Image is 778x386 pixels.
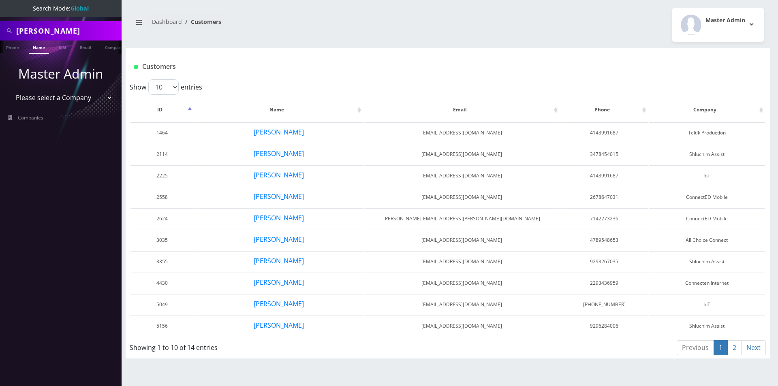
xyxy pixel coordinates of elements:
li: Customers [182,17,221,26]
td: IoT [649,294,765,315]
td: [EMAIL_ADDRESS][DOMAIN_NAME] [364,122,560,143]
td: 7142273236 [560,208,648,229]
label: Show entries [130,79,202,95]
th: Phone: activate to sort column ascending [560,98,648,122]
td: ConnectED Mobile [649,187,765,207]
td: 3355 [130,251,194,272]
nav: breadcrumb [132,13,442,36]
th: Email: activate to sort column ascending [364,98,560,122]
th: Name: activate to sort column ascending [194,98,363,122]
th: Company: activate to sort column ascending [649,98,765,122]
button: [PERSON_NAME] [253,148,304,159]
div: Showing 1 to 10 of 14 entries [130,339,389,352]
button: [PERSON_NAME] [253,191,304,202]
td: 9296284006 [560,316,648,336]
td: 2624 [130,208,194,229]
td: 2293436959 [560,273,648,293]
td: [PHONE_NUMBER] [560,294,648,315]
a: 2 [727,340,742,355]
button: [PERSON_NAME] [253,277,304,288]
td: All Choice Connect [649,230,765,250]
a: Previous [677,340,714,355]
td: 2558 [130,187,194,207]
td: [EMAIL_ADDRESS][DOMAIN_NAME] [364,316,560,336]
td: [EMAIL_ADDRESS][DOMAIN_NAME] [364,165,560,186]
td: 4430 [130,273,194,293]
td: Shluchim Assist [649,251,765,272]
td: 1464 [130,122,194,143]
td: 5049 [130,294,194,315]
h1: Customers [134,63,655,70]
td: 2114 [130,144,194,164]
td: Shluchim Assist [649,316,765,336]
a: SIM [55,41,70,53]
a: Company [101,41,128,53]
td: 4789548653 [560,230,648,250]
span: Companies [18,114,43,121]
a: Next [741,340,766,355]
button: [PERSON_NAME] [253,127,304,137]
td: 4143991687 [560,122,648,143]
input: Search All Companies [16,23,120,38]
td: 2678647031 [560,187,648,207]
td: [EMAIL_ADDRESS][DOMAIN_NAME] [364,144,560,164]
button: [PERSON_NAME] [253,256,304,266]
a: Name [29,41,49,54]
button: [PERSON_NAME] [253,213,304,223]
td: [EMAIL_ADDRESS][DOMAIN_NAME] [364,294,560,315]
td: 3035 [130,230,194,250]
button: [PERSON_NAME] [253,299,304,309]
td: ConnectED Mobile [649,208,765,229]
td: 3478454015 [560,144,648,164]
td: IoT [649,165,765,186]
td: [EMAIL_ADDRESS][DOMAIN_NAME] [364,230,560,250]
td: [EMAIL_ADDRESS][DOMAIN_NAME] [364,251,560,272]
td: [PERSON_NAME][EMAIL_ADDRESS][PERSON_NAME][DOMAIN_NAME] [364,208,560,229]
select: Showentries [148,79,179,95]
td: [EMAIL_ADDRESS][DOMAIN_NAME] [364,273,560,293]
td: 4143991687 [560,165,648,186]
td: 9293267035 [560,251,648,272]
button: Master Admin [672,8,764,42]
a: Dashboard [152,18,182,26]
span: Search Mode: [33,4,89,12]
a: 1 [714,340,728,355]
button: [PERSON_NAME] [253,234,304,245]
button: [PERSON_NAME] [253,170,304,180]
a: Phone [2,41,23,53]
td: Teltik Production [649,122,765,143]
a: Email [76,41,95,53]
td: [EMAIL_ADDRESS][DOMAIN_NAME] [364,187,560,207]
td: Connecten Internet [649,273,765,293]
td: Shluchim Assist [649,144,765,164]
th: ID: activate to sort column descending [130,98,194,122]
strong: Global [71,4,89,12]
button: [PERSON_NAME] [253,320,304,331]
td: 5156 [130,316,194,336]
h2: Master Admin [705,17,745,24]
td: 2225 [130,165,194,186]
